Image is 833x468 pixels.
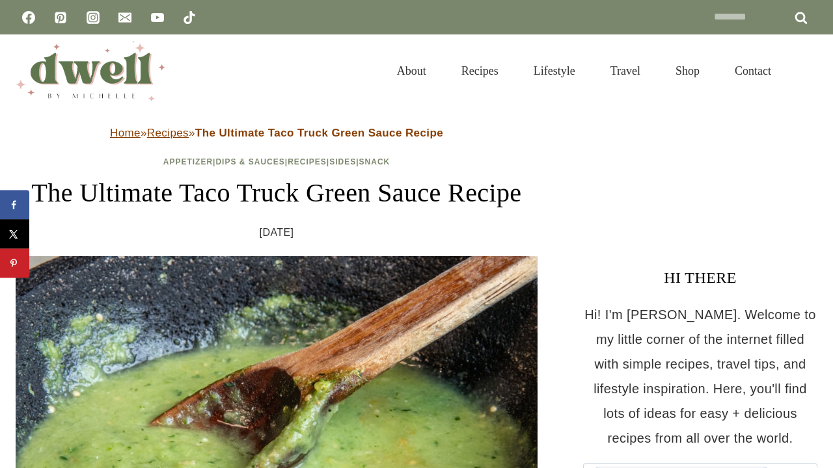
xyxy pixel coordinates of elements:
nav: Primary Navigation [379,48,789,94]
a: Contact [717,48,789,94]
span: | | | | [163,157,390,166]
h1: The Ultimate Taco Truck Green Sauce Recipe [16,174,538,213]
a: Snack [359,157,390,166]
a: Travel [593,48,658,94]
span: » » [110,127,443,139]
a: Instagram [80,5,106,31]
time: [DATE] [260,223,294,242]
a: Recipes [147,127,189,139]
a: TikTok [176,5,202,31]
a: Dips & Sauces [215,157,284,166]
a: Home [110,127,141,139]
a: Sides [329,157,356,166]
a: YouTube [144,5,171,31]
img: DWELL by michelle [16,41,165,101]
a: Facebook [16,5,42,31]
button: View Search Form [795,60,817,82]
a: Lifestyle [516,48,593,94]
a: Pinterest [48,5,74,31]
p: Hi! I'm [PERSON_NAME]. Welcome to my little corner of the internet filled with simple recipes, tr... [583,302,817,450]
h3: HI THERE [583,266,817,289]
a: Recipes [288,157,327,166]
a: Email [112,5,138,31]
a: Appetizer [163,157,213,166]
strong: The Ultimate Taco Truck Green Sauce Recipe [195,127,443,139]
a: Recipes [444,48,516,94]
a: Shop [658,48,717,94]
a: About [379,48,444,94]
